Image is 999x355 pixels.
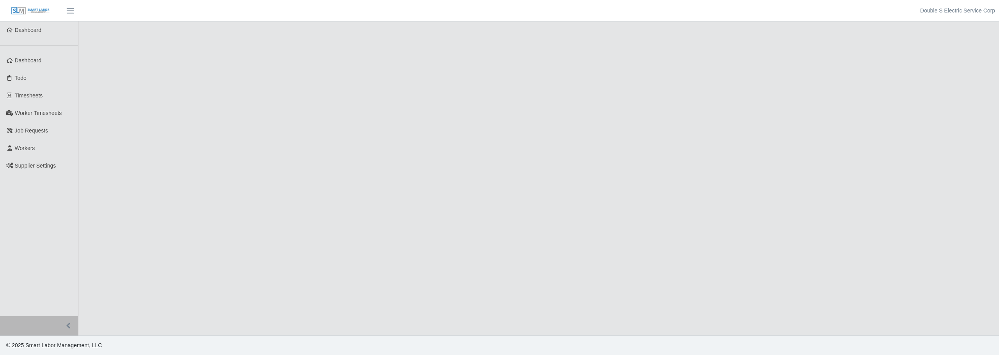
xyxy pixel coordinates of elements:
[15,57,42,64] span: Dashboard
[15,27,42,33] span: Dashboard
[920,7,995,15] a: Double S Electric Service Corp
[15,92,43,99] span: Timesheets
[11,7,50,15] img: SLM Logo
[15,127,48,134] span: Job Requests
[6,342,102,348] span: © 2025 Smart Labor Management, LLC
[15,145,35,151] span: Workers
[15,110,62,116] span: Worker Timesheets
[15,75,27,81] span: Todo
[15,162,56,169] span: Supplier Settings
